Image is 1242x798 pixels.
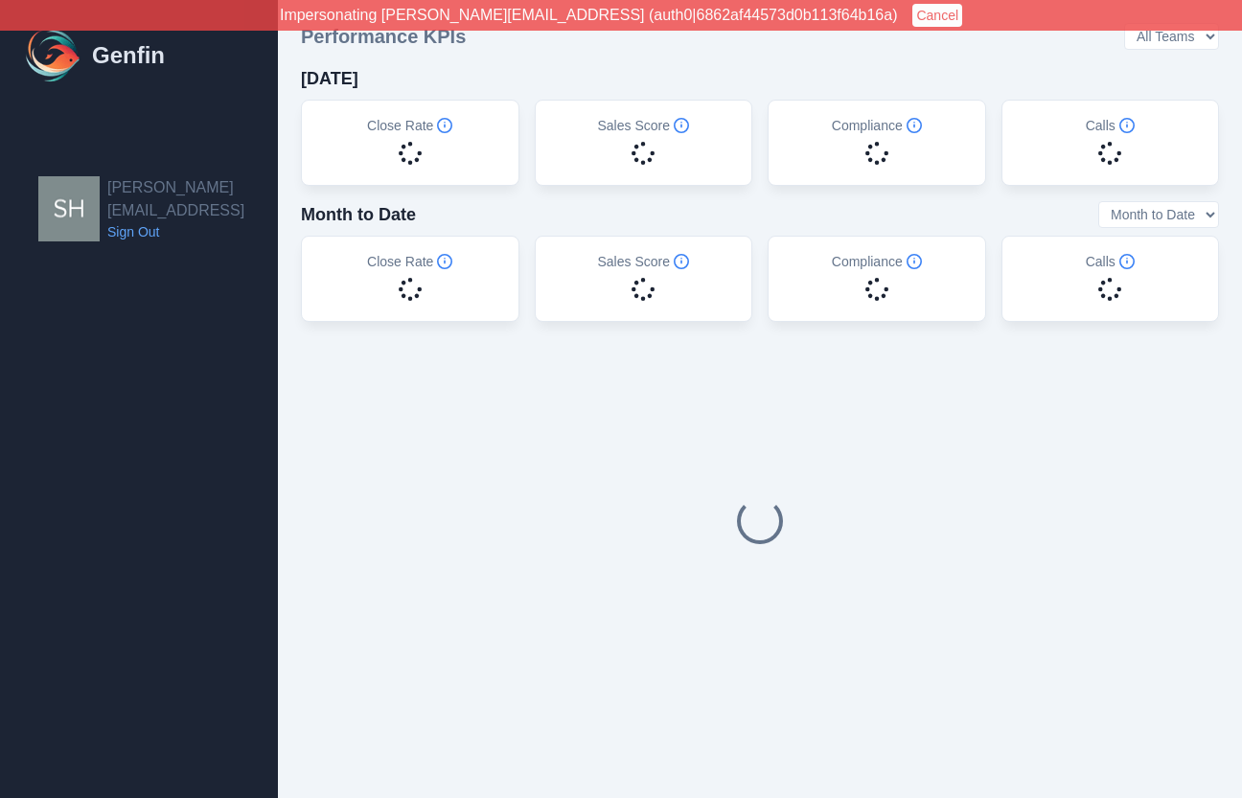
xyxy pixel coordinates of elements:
h5: Compliance [832,116,922,135]
h5: Sales Score [598,252,689,271]
span: Info [907,118,922,133]
button: Cancel [912,4,962,27]
h5: Compliance [832,252,922,271]
h4: Month to Date [301,201,416,228]
h3: Performance KPIs [301,23,466,50]
span: Info [674,118,689,133]
h1: Genfin [92,40,165,71]
span: Info [674,254,689,269]
h4: [DATE] [301,65,358,92]
img: Logo [23,25,84,86]
h5: Calls [1086,252,1135,271]
span: Info [1119,254,1135,269]
span: Info [1119,118,1135,133]
h2: [PERSON_NAME][EMAIL_ADDRESS] [107,176,278,222]
h5: Close Rate [367,116,452,135]
h5: Sales Score [598,116,689,135]
span: Info [437,254,452,269]
a: Sign Out [107,222,278,241]
span: Info [437,118,452,133]
h5: Calls [1086,116,1135,135]
span: Info [907,254,922,269]
h5: Close Rate [367,252,452,271]
img: shane+aadirect@genfin.ai [38,176,100,241]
